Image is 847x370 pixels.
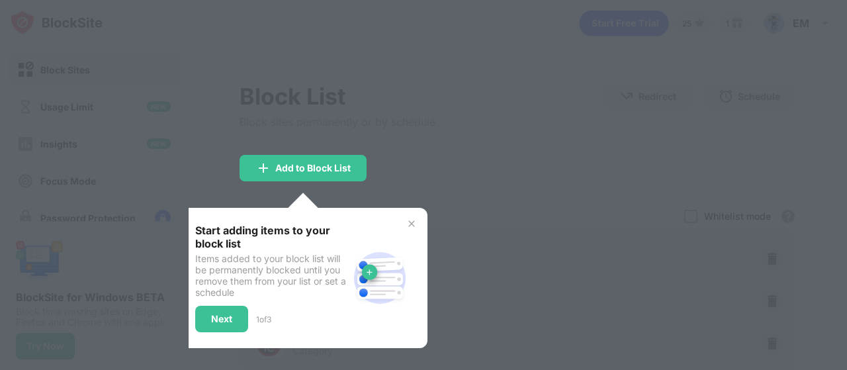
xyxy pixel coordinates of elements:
[275,163,351,173] div: Add to Block List
[211,314,232,324] div: Next
[406,218,417,229] img: x-button.svg
[256,314,271,324] div: 1 of 3
[195,253,348,298] div: Items added to your block list will be permanently blocked until you remove them from your list o...
[348,246,412,310] img: block-site.svg
[195,224,348,250] div: Start adding items to your block list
